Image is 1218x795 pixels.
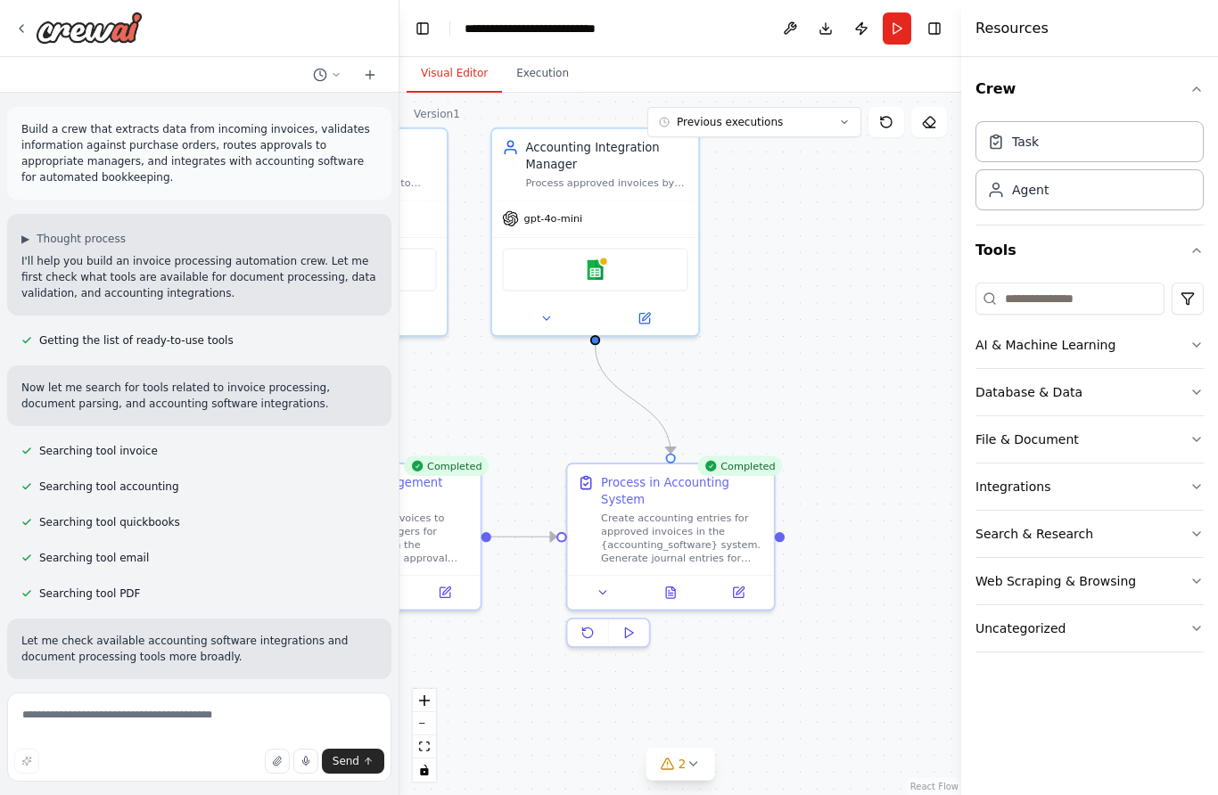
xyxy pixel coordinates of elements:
button: Open in side panel [710,582,768,602]
button: Tools [975,225,1204,275]
nav: breadcrumb [465,20,646,37]
div: Process in Accounting System [601,474,763,508]
div: Uncategorized [975,619,1066,637]
div: Route validated invoices to appropriate managers for approval based on {company_name} approval hi... [274,176,436,189]
p: Build a crew that extracts data from incoming invoices, validates information against purchase or... [21,121,377,185]
button: Click to speak your automation idea [293,749,318,774]
button: fit view [413,735,436,758]
span: Previous executions [677,115,783,129]
button: toggle interactivity [413,758,436,782]
button: zoom in [413,689,436,712]
button: Execution [502,55,583,93]
div: React Flow controls [413,689,436,782]
div: Completed [697,455,782,476]
h4: Resources [975,18,1049,39]
div: Approval Routing CoordinatorRoute validated invoices to appropriate managers for approval based o... [239,127,449,337]
div: Create accounting entries for approved invoices in the {accounting_software} system. Generate jou... [601,512,763,565]
div: Accounting Integration ManagerProcess approved invoices by integrating with {accounting_software}... [490,127,700,337]
button: zoom out [413,712,436,735]
button: File & Document [975,416,1204,463]
div: Route for Management Approval [308,474,470,508]
span: Searching tool invoice [39,444,158,458]
g: Edge from 5b176b4d-1605-48a2-9add-692a46ccca9e to 4e39beb1-d7b1-4694-b2d1-f4788eab9b4a [587,345,679,453]
div: CompletedRoute for Management ApprovalRoute validated invoices to appropriate managers for approv... [272,463,481,654]
div: Accounting Integration Manager [525,139,687,173]
div: Task [1012,133,1039,151]
span: gpt-4o-mini [524,212,583,225]
button: Send [322,749,384,774]
div: Search & Research [975,525,1093,543]
div: Tools [975,275,1204,667]
button: Hide right sidebar [922,16,947,41]
div: AI & Machine Learning [975,336,1115,354]
span: Searching tool quickbooks [39,515,180,529]
div: Completed [404,455,489,476]
a: React Flow attribution [910,782,959,791]
img: Google sheets [585,259,605,280]
button: Uncategorized [975,605,1204,652]
div: Agent [1012,181,1049,199]
span: Searching tool PDF [39,586,141,601]
button: Visual Editor [407,55,502,93]
button: Open in side panel [597,308,691,329]
span: Searching tool accounting [39,479,179,494]
button: Previous executions [647,107,861,137]
p: Now let me search for tools related to invoice processing, document parsing, and accounting softw... [21,380,377,412]
button: ▶Thought process [21,232,126,246]
span: Searching tool email [39,551,149,565]
div: Integrations [975,478,1050,496]
img: Logo [36,12,143,44]
button: Switch to previous chat [306,64,349,86]
span: Thought process [37,232,126,246]
div: Version 1 [414,107,460,121]
button: Upload files [265,749,290,774]
div: Database & Data [975,383,1082,401]
button: 2 [646,748,715,781]
p: I'll help you build an invoice processing automation crew. Let me first check what tools are avai... [21,253,377,301]
button: AI & Machine Learning [975,322,1204,368]
button: View output [635,582,706,602]
p: Let me check available accounting software integrations and document processing tools more broadly. [21,633,377,665]
g: Edge from 9ad79562-beec-423a-b80f-044e2fad5b08 to 4e39beb1-d7b1-4694-b2d1-f4788eab9b4a [491,529,556,545]
div: Process approved invoices by integrating with {accounting_software} to create journal entries, up... [525,176,687,189]
button: Web Scraping & Browsing [975,558,1204,604]
button: Search & Research [975,511,1204,557]
span: ▶ [21,232,29,246]
button: Crew [975,64,1204,114]
span: 2 [679,755,687,773]
button: Integrations [975,463,1204,510]
span: Getting the list of ready-to-use tools [39,333,234,348]
button: Database & Data [975,369,1204,415]
button: Hide left sidebar [410,16,435,41]
span: Send [333,754,359,768]
button: Open in side panel [345,308,440,329]
div: File & Document [975,430,1079,448]
div: Web Scraping & Browsing [975,572,1136,590]
button: Start a new chat [356,64,384,86]
div: Crew [975,114,1204,225]
div: CompletedProcess in Accounting SystemCreate accounting entries for approved invoices in the {acco... [566,463,776,654]
button: Improve this prompt [14,749,39,774]
div: Route validated invoices to appropriate managers for approval based on the {company_name} approva... [308,512,470,565]
button: Open in side panel [416,582,474,602]
div: Approval Routing Coordinator [274,139,436,173]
